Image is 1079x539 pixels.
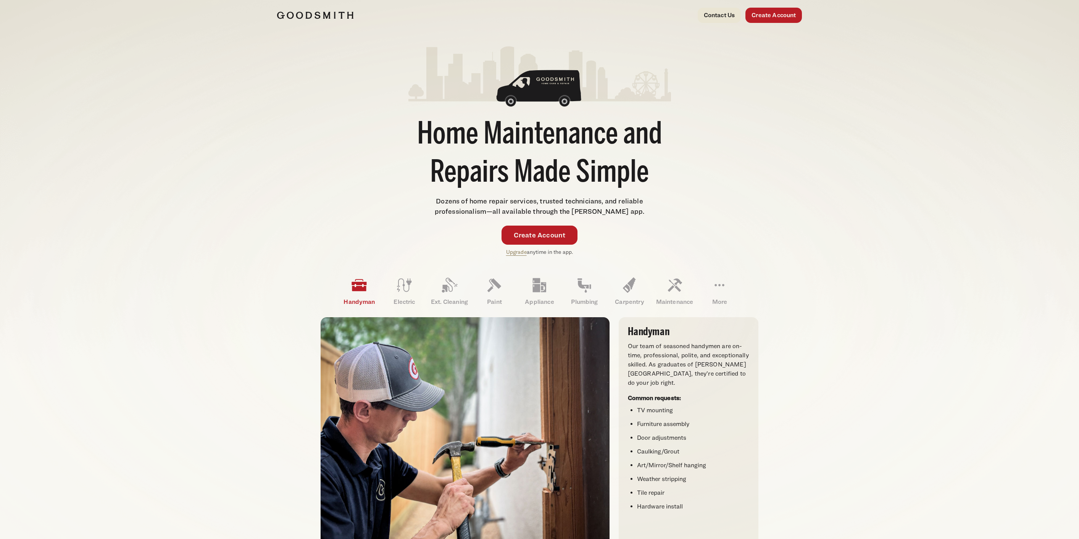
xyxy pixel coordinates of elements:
[745,8,802,23] a: Create Account
[427,297,472,307] p: Ext. Cleaning
[506,249,527,255] a: Upgrade
[637,488,749,497] li: Tile repair
[502,226,578,245] a: Create Account
[472,271,517,311] a: Paint
[382,297,427,307] p: Electric
[652,271,697,311] a: Maintenance
[698,8,741,23] a: Contact Us
[408,116,671,193] h1: Home Maintenance and Repairs Made Simple
[637,420,749,429] li: Furniture assembly
[506,248,573,257] p: anytime in the app.
[637,461,749,470] li: Art/Mirror/Shelf hanging
[637,502,749,511] li: Hardware install
[697,271,742,311] a: More
[607,297,652,307] p: Carpentry
[637,447,749,456] li: Caulking/Grout
[628,394,681,402] strong: Common requests:
[472,297,517,307] p: Paint
[435,197,645,215] span: Dozens of home repair services, trusted technicians, and reliable professionalism—all available t...
[337,271,382,311] a: Handyman
[652,297,697,307] p: Maintenance
[697,297,742,307] p: More
[277,11,353,19] img: Goodsmith
[427,271,472,311] a: Ext. Cleaning
[517,297,562,307] p: Appliance
[637,474,749,484] li: Weather stripping
[607,271,652,311] a: Carpentry
[382,271,427,311] a: Electric
[637,406,749,415] li: TV mounting
[337,297,382,307] p: Handyman
[628,326,749,337] h3: Handyman
[517,271,562,311] a: Appliance
[628,342,749,387] p: Our team of seasoned handymen are on-time, professional, polite, and exceptionally skilled. As gr...
[562,271,607,311] a: Plumbing
[637,433,749,442] li: Door adjustments
[562,297,607,307] p: Plumbing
